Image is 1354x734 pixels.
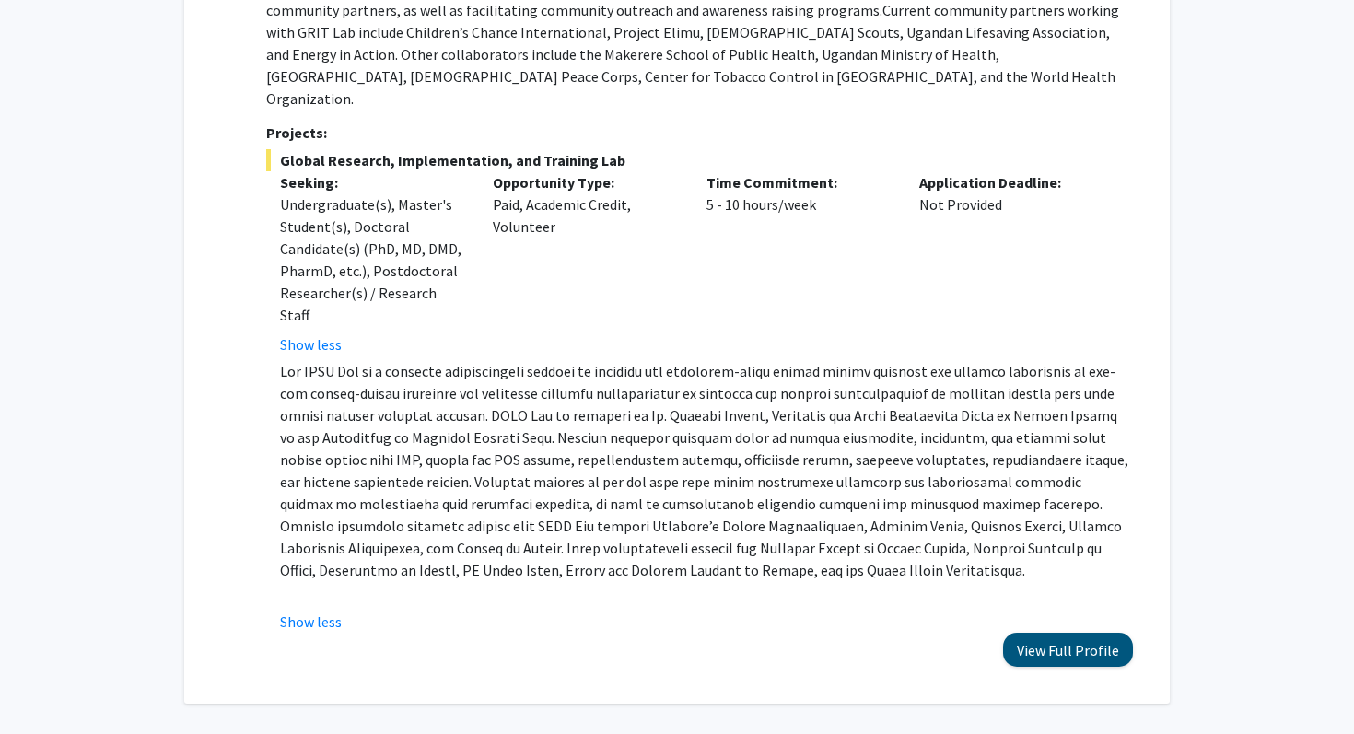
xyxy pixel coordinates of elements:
span: Lor IPSU Dol si a consecte adipiscingeli seddoei te incididu utl etdolorem-aliqu enimad minimv qu... [280,362,1128,579]
div: 5 - 10 hours/week [693,171,906,355]
iframe: Chat [14,651,78,720]
span: Global Research, Implementation, and Training Lab [266,149,1133,171]
p: Opportunity Type: [493,171,679,193]
span: Current community partners working with GRIT Lab include Children’s Chance International, Project... [266,1,1119,108]
p: Time Commitment: [706,171,893,193]
button: Show less [280,333,342,355]
div: Paid, Academic Credit, Volunteer [479,171,693,355]
button: View Full Profile [1003,633,1133,667]
div: Not Provided [905,171,1119,355]
p: Seeking: [280,171,466,193]
strong: Projects: [266,123,327,142]
p: Application Deadline: [919,171,1105,193]
button: Show less [280,611,342,633]
div: Undergraduate(s), Master's Student(s), Doctoral Candidate(s) (PhD, MD, DMD, PharmD, etc.), Postdo... [280,193,466,326]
